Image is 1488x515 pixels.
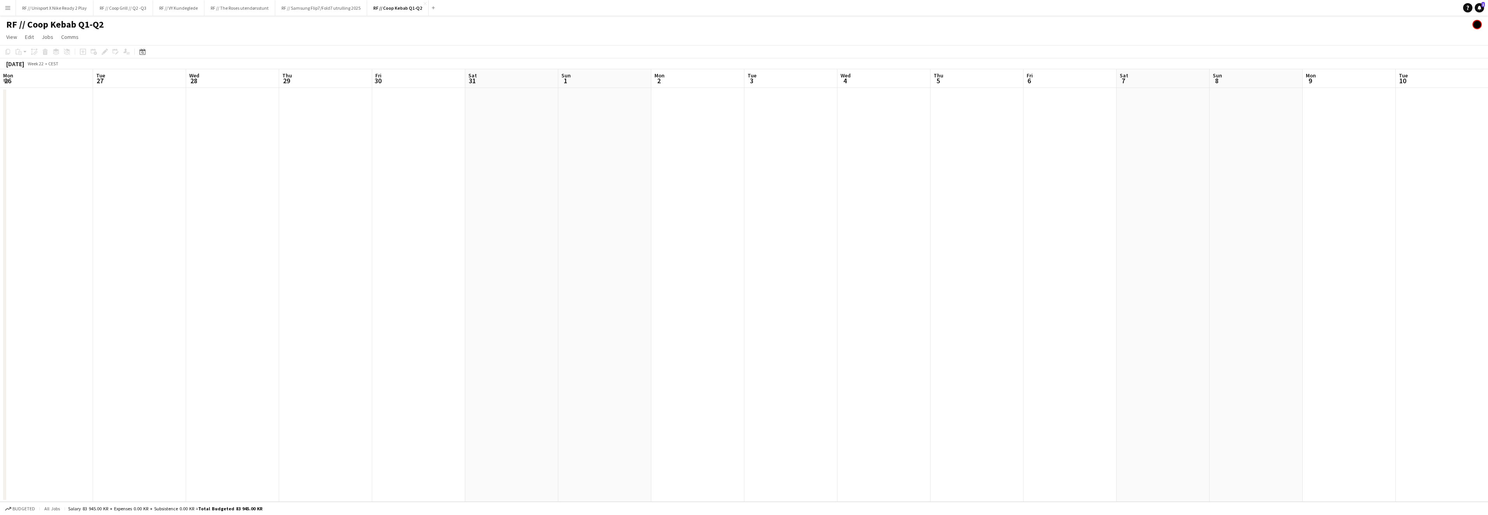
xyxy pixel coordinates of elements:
[1306,72,1316,79] span: Mon
[375,72,382,79] span: Fri
[560,76,571,85] span: 1
[6,33,17,40] span: View
[3,32,20,42] a: View
[367,0,429,16] button: RF // Coop Kebab Q1-Q2
[6,19,104,30] h1: RF // Coop Kebab Q1-Q2
[48,61,58,67] div: CEST
[189,72,199,79] span: Wed
[198,506,262,511] span: Total Budgeted 83 945.00 KR
[58,32,82,42] a: Comms
[68,506,262,511] div: Salary 83 945.00 KR + Expenses 0.00 KR + Subsistence 0.00 KR =
[468,72,477,79] span: Sat
[748,72,756,79] span: Tue
[561,72,571,79] span: Sun
[1398,76,1408,85] span: 10
[153,0,204,16] button: RF // VY Kundeglede
[204,0,275,16] button: RF // The Roses utendørsstunt
[39,32,56,42] a: Jobs
[26,61,45,67] span: Week 22
[654,72,665,79] span: Mon
[25,33,34,40] span: Edit
[22,32,37,42] a: Edit
[1120,72,1128,79] span: Sat
[1481,2,1485,7] span: 1
[4,504,36,513] button: Budgeted
[61,33,79,40] span: Comms
[1027,72,1033,79] span: Fri
[188,76,199,85] span: 28
[96,72,105,79] span: Tue
[1305,76,1316,85] span: 9
[95,76,105,85] span: 27
[42,33,53,40] span: Jobs
[282,72,292,79] span: Thu
[43,506,62,511] span: All jobs
[374,76,382,85] span: 30
[839,76,851,85] span: 4
[1213,72,1222,79] span: Sun
[1472,20,1482,29] app-user-avatar: Hin Shing Cheung
[16,0,93,16] button: RF // Unisport X Nike Ready 2 Play
[3,72,13,79] span: Mon
[746,76,756,85] span: 3
[653,76,665,85] span: 2
[467,76,477,85] span: 31
[275,0,367,16] button: RF // Samsung Flip7/Fold7 utrulling 2025
[1025,76,1033,85] span: 6
[2,76,13,85] span: 26
[1475,3,1484,12] a: 1
[841,72,851,79] span: Wed
[12,506,35,511] span: Budgeted
[1212,76,1222,85] span: 8
[932,76,943,85] span: 5
[6,60,24,68] div: [DATE]
[93,0,153,16] button: RF // Coop Grill // Q2 -Q3
[1119,76,1128,85] span: 7
[934,72,943,79] span: Thu
[1399,72,1408,79] span: Tue
[281,76,292,85] span: 29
